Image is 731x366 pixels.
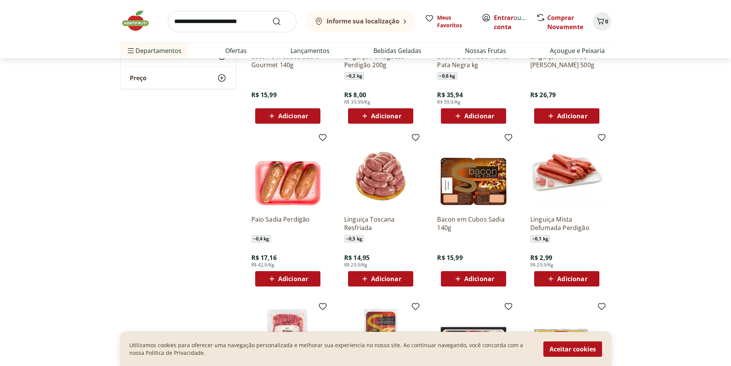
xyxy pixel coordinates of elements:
[126,41,182,60] span: Departamentos
[494,13,528,31] span: ou
[530,235,550,243] span: ~ 0,1 kg
[251,262,275,268] span: R$ 42,9/Kg
[437,99,460,105] span: R$ 59,9/Kg
[465,46,506,55] a: Nossas Frutas
[129,341,534,357] p: Utilizamos cookies para oferecer uma navegação personalizada e melhorar sua experiencia no nosso ...
[344,253,370,262] span: R$ 14,95
[344,72,364,80] span: ~ 0,2 kg
[464,276,494,282] span: Adicionar
[534,271,599,287] button: Adicionar
[120,9,158,32] img: Hortifruti
[530,253,552,262] span: R$ 2,99
[437,136,510,209] img: Bacon em Cubos Sadia 140g
[441,271,506,287] button: Adicionar
[371,276,401,282] span: Adicionar
[251,253,277,262] span: R$ 17,16
[557,113,587,119] span: Adicionar
[348,108,413,124] button: Adicionar
[441,108,506,124] button: Adicionar
[344,52,417,69] a: Linguiça Portuguesa Perdigão 200g
[530,262,554,268] span: R$ 29,9/Kg
[348,271,413,287] button: Adicionar
[437,91,462,99] span: R$ 35,94
[464,113,494,119] span: Adicionar
[547,13,583,31] a: Comprar Novamente
[251,235,271,243] span: ~ 0,4 kg
[251,52,324,69] a: Bacon em Cubos Seara Gourmet 140g
[255,271,320,287] button: Adicionar
[272,17,290,26] button: Submit Search
[278,276,308,282] span: Adicionar
[530,136,603,209] img: Linguiça Mista Defumada Perdigão
[437,253,462,262] span: R$ 15,99
[437,14,472,29] span: Meus Favoritos
[344,215,417,232] a: Linguiça Toscana Resfriada
[557,276,587,282] span: Adicionar
[530,215,603,232] a: Linguiça Mista Defumada Perdigão
[534,108,599,124] button: Adicionar
[251,136,324,209] img: Paio Sadia Perdigão
[530,91,556,99] span: R$ 26,79
[225,46,247,55] a: Ofertas
[593,12,611,31] button: Carrinho
[344,91,366,99] span: R$ 8,00
[543,341,602,357] button: Aceitar cookies
[373,46,421,55] a: Bebidas Geladas
[120,67,236,89] button: Preço
[278,113,308,119] span: Adicionar
[327,17,399,25] b: Informe sua localização
[255,108,320,124] button: Adicionar
[550,46,605,55] a: Açougue e Peixaria
[306,11,416,32] button: Informe sua localização
[344,99,370,105] span: R$ 39,99/Kg
[290,46,330,55] a: Lançamentos
[130,74,147,82] span: Preço
[425,14,472,29] a: Meus Favoritos
[530,52,603,69] a: Linguiça Fininha de [PERSON_NAME] 500g
[437,72,457,80] span: ~ 0,6 kg
[344,136,417,209] img: Linguiça Toscana Resfriada
[437,52,510,69] a: Bacon Defumado Manta Pata Negra kg
[605,18,608,25] span: 0
[251,215,324,232] a: Paio Sadia Perdigão
[494,13,513,22] a: Entrar
[126,41,135,60] button: Menu
[437,215,510,232] a: Bacon em Cubos Sadia 140g
[344,235,364,243] span: ~ 0,5 kg
[251,91,277,99] span: R$ 15,99
[494,13,536,31] a: Criar conta
[168,11,297,32] input: search
[371,113,401,119] span: Adicionar
[344,262,368,268] span: R$ 29,9/Kg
